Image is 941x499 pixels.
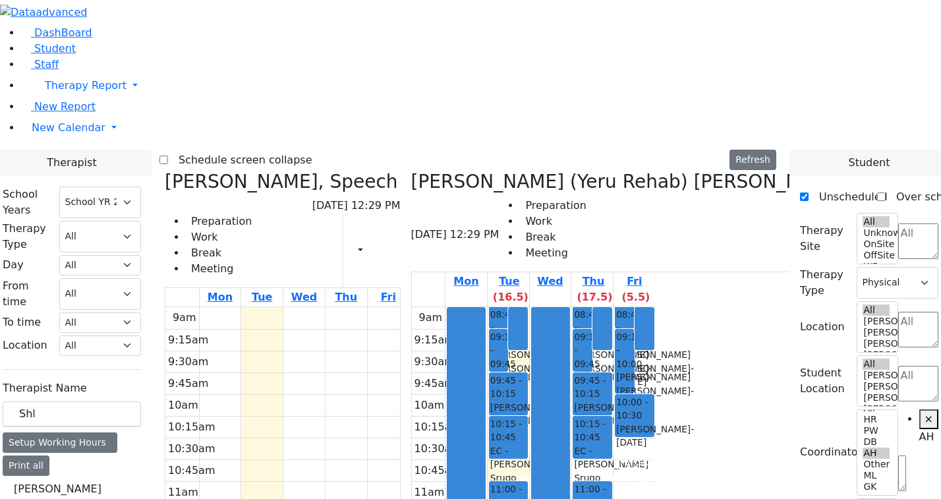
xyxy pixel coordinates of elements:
[412,419,465,435] div: 10:15am
[488,272,531,307] a: August 19, 2025
[925,413,933,425] span: ×
[34,58,59,71] span: Staff
[863,459,890,470] option: Other
[32,121,105,134] span: New Calendar
[616,396,653,423] span: 10:00 - 10:30
[616,330,642,370] span: 09:15 - 10:00
[490,374,527,401] span: 09:45 - 10:15
[863,414,890,425] option: HR
[3,187,51,218] label: School Years
[863,349,890,361] option: [PERSON_NAME] 2
[186,214,252,229] li: Preparation
[863,227,890,239] option: Unknown
[3,278,51,310] label: From time
[863,370,890,381] option: [PERSON_NAME] 5
[393,240,401,261] div: Delete
[574,472,610,485] div: [PERSON_NAME]
[490,308,516,348] span: 08:45 - 09:15
[34,100,96,113] span: New Report
[863,481,890,492] option: GK
[520,229,586,245] li: Break
[863,470,890,481] option: ML
[863,436,890,448] option: DB
[34,26,92,39] span: DashBoard
[3,432,117,453] div: Setup Working Hours
[490,417,527,444] span: 10:15 - 10:45
[21,73,941,99] a: Therapy Report
[863,392,890,403] option: [PERSON_NAME] 3
[3,221,51,252] label: Therapy Type
[849,155,890,171] span: Student
[574,414,610,441] div: [PERSON_NAME]
[21,58,59,71] a: Staff
[863,381,890,392] option: [PERSON_NAME] 4
[451,272,481,291] a: August 18, 2025
[205,288,235,307] a: August 18, 2025
[412,354,457,370] div: 9:30am
[165,419,218,435] div: 10:15am
[919,409,938,429] button: Remove item
[574,374,610,401] span: 09:45 - 10:15
[490,370,507,397] div: [PERSON_NAME]
[863,261,890,272] option: WP
[863,316,890,327] option: [PERSON_NAME] 5
[381,239,387,262] div: Setup
[3,314,41,330] label: To time
[898,455,906,491] textarea: Search
[863,359,890,370] option: All
[289,288,320,307] a: August 20, 2025
[616,370,691,384] span: [PERSON_NAME]
[577,289,612,305] label: (17.5)
[898,366,938,401] textarea: Search
[616,451,653,464] div: [PERSON_NAME]
[3,257,24,273] label: Day
[186,261,252,277] li: Meeting
[490,348,565,361] span: [PERSON_NAME]
[534,272,565,291] a: August 20, 2025
[416,310,445,326] div: 9am
[412,397,447,413] div: 10am
[186,229,252,245] li: Work
[621,289,650,305] label: (5.5)
[729,150,776,170] button: Refresh
[165,397,201,413] div: 10am
[312,198,401,214] span: [DATE] 12:29 PM
[165,376,211,392] div: 9:45am
[520,214,586,229] li: Work
[34,42,76,55] span: Student
[898,312,938,347] textarea: Search
[919,430,934,443] span: AH
[800,223,849,254] label: Therapy Site
[919,409,938,445] li: AH
[574,308,600,348] span: 08:45 - 09:15
[574,348,648,361] span: [PERSON_NAME]
[863,448,890,459] option: AH
[571,272,615,307] a: August 21, 2025
[490,401,565,414] span: [PERSON_NAME]
[21,115,941,141] a: New Calendar
[3,455,49,476] button: Print all
[616,423,653,450] div: [PERSON_NAME]
[616,308,642,348] span: 08:45 - 09:15
[378,288,399,307] a: August 22, 2025
[332,288,360,307] a: August 21, 2025
[170,310,199,326] div: 9am
[3,338,47,353] label: Location
[21,26,92,39] a: DashBoard
[412,376,457,392] div: 9:45am
[165,332,211,348] div: 9:15am
[493,289,528,305] label: (16.5)
[863,305,890,316] option: All
[800,319,845,335] label: Location
[574,370,591,397] div: [PERSON_NAME]
[863,338,890,349] option: [PERSON_NAME] 3
[412,463,465,479] div: 10:45am
[616,348,691,361] span: [PERSON_NAME]
[165,354,211,370] div: 9:30am
[574,444,648,471] span: EC - [PERSON_NAME]
[898,223,938,259] textarea: Search
[800,267,849,299] label: Therapy Type
[21,100,96,113] a: New Report
[490,444,565,471] span: EC - [PERSON_NAME]
[369,239,376,262] div: Report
